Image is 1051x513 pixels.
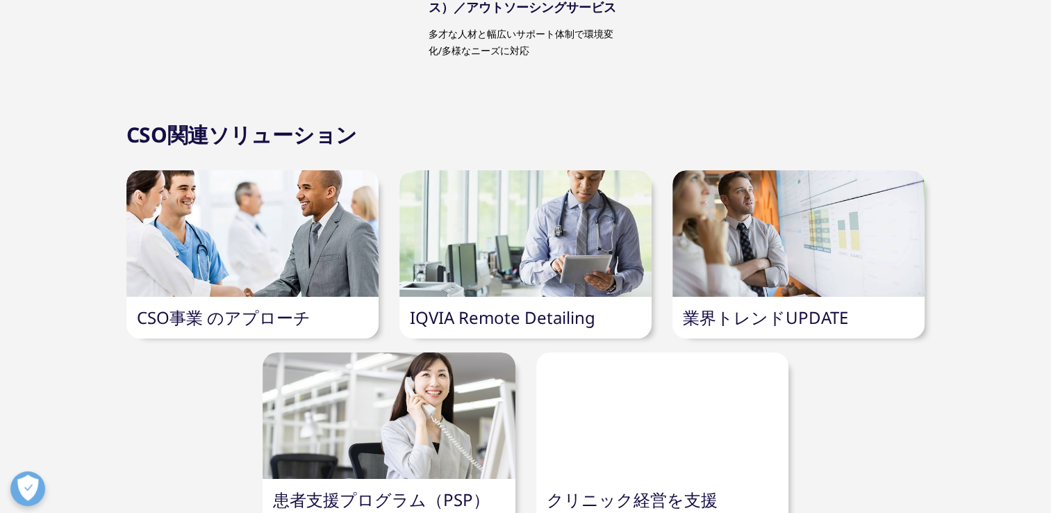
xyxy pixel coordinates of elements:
[126,121,357,149] h2: CSO関連ソリューション
[429,15,623,59] p: 多才な人材と幅広いサポート体制で環境変化/多様なニーズに対応
[273,488,490,511] a: 患者支援プログラム（PSP）
[137,306,311,329] a: CSO事業 のアプローチ
[683,306,848,329] a: 業界トレンドUPDATE
[547,488,718,511] a: クリニック経営を支援
[10,471,45,506] button: 優先設定センターを開く
[410,306,595,329] a: IQVIA Remote Detailing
